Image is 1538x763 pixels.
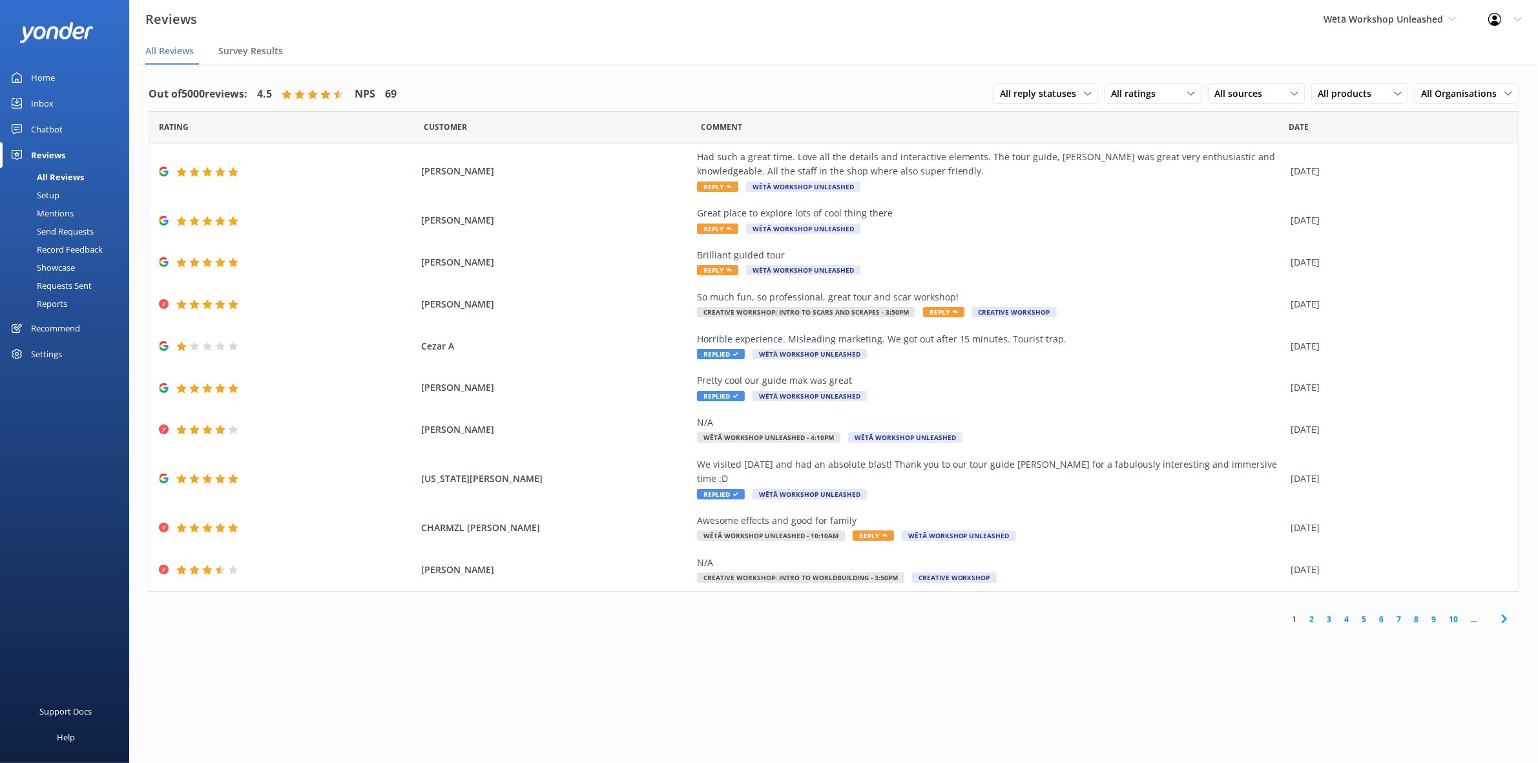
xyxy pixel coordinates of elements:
[1373,613,1390,625] a: 6
[1318,87,1379,101] span: All products
[424,121,467,133] span: Date
[421,213,690,227] span: [PERSON_NAME]
[257,86,272,103] h4: 4.5
[8,258,129,277] a: Showcase
[8,222,129,240] a: Send Requests
[421,521,690,535] span: CHARMZL [PERSON_NAME]
[697,182,738,192] span: Reply
[1303,613,1320,625] a: 2
[1291,381,1502,395] div: [DATE]
[746,224,860,234] span: Wētā Workshop Unleashed
[697,514,1285,528] div: Awesome effects and good for family
[8,168,129,186] a: All Reviews
[1408,613,1425,625] a: 8
[8,295,129,313] a: Reports
[753,489,867,499] span: Wētā Workshop Unleashed
[31,142,65,168] div: Reviews
[972,307,1057,317] span: Creative Workshop
[159,121,189,133] span: Date
[753,349,867,359] span: Wētā Workshop Unleashed
[1425,613,1442,625] a: 9
[8,258,75,277] div: Showcase
[923,307,964,317] span: Reply
[1291,521,1502,535] div: [DATE]
[8,277,129,295] a: Requests Sent
[1291,423,1502,437] div: [DATE]
[1111,87,1163,101] span: All ratings
[1442,613,1464,625] a: 10
[697,432,840,443] span: Wētā Workshop Unleashed - 4:10pm
[1291,255,1502,269] div: [DATE]
[421,255,690,269] span: [PERSON_NAME]
[145,45,194,57] span: All Reviews
[697,248,1285,262] div: Brilliant guided tour
[701,121,742,133] span: Question
[697,572,904,583] span: Creative Workshop: Intro to Worldbuilding - 3:50pm
[421,164,690,178] span: [PERSON_NAME]
[697,391,745,401] span: Replied
[145,9,197,30] h3: Reviews
[1291,213,1502,227] div: [DATE]
[421,297,690,311] span: [PERSON_NAME]
[8,277,92,295] div: Requests Sent
[149,86,247,103] h4: Out of 5000 reviews:
[19,22,94,43] img: yonder-white-logo.png
[1324,13,1443,25] span: Wētā Workshop Unleashed
[912,572,997,583] span: Creative Workshop
[1289,121,1309,133] span: Date
[746,182,860,192] span: Wētā Workshop Unleashed
[1320,613,1338,625] a: 3
[8,295,67,313] div: Reports
[31,90,54,116] div: Inbox
[8,186,59,204] div: Setup
[421,423,690,437] span: [PERSON_NAME]
[697,150,1285,179] div: Had such a great time. Love all the details and interactive elements. The tour guide, [PERSON_NAM...
[8,204,74,222] div: Mentions
[8,240,103,258] div: Record Feedback
[1291,164,1502,178] div: [DATE]
[697,556,1285,570] div: N/A
[697,457,1285,486] div: We visited [DATE] and had an absolute blast! Thank you to our tour guide [PERSON_NAME] for a fabu...
[31,65,55,90] div: Home
[1355,613,1373,625] a: 5
[218,45,283,57] span: Survey Results
[31,116,63,142] div: Chatbot
[1285,613,1303,625] a: 1
[697,206,1285,220] div: Great place to explore lots of cool thing there
[8,186,129,204] a: Setup
[853,530,894,541] span: Reply
[1464,613,1483,625] span: ...
[57,724,75,750] div: Help
[697,373,1285,388] div: Pretty cool our guide mak was great
[421,339,690,353] span: Cezar A
[848,432,962,443] span: Wētā Workshop Unleashed
[697,530,845,541] span: Wētā Workshop Unleashed - 10:10am
[421,381,690,395] span: [PERSON_NAME]
[697,415,1285,430] div: N/A
[1000,87,1084,101] span: All reply statuses
[385,86,397,103] h4: 69
[421,563,690,577] span: [PERSON_NAME]
[1214,87,1270,101] span: All sources
[31,315,80,341] div: Recommend
[8,204,129,222] a: Mentions
[753,391,867,401] span: Wētā Workshop Unleashed
[697,224,738,234] span: Reply
[8,222,94,240] div: Send Requests
[1390,613,1408,625] a: 7
[697,349,745,359] span: Replied
[40,698,92,724] div: Support Docs
[697,332,1285,346] div: Horrible experience. Misleading marketing. We got out after 15 minutes. Tourist trap.
[1291,563,1502,577] div: [DATE]
[1291,339,1502,353] div: [DATE]
[8,168,84,186] div: All Reviews
[697,265,738,275] span: Reply
[697,290,1285,304] div: So much fun, so professional, great tour and scar workshop!
[31,341,62,367] div: Settings
[1421,87,1504,101] span: All Organisations
[8,240,129,258] a: Record Feedback
[1338,613,1355,625] a: 4
[697,307,915,317] span: Creative Workshop: Intro to Scars and Scrapes - 3:50pm
[1291,297,1502,311] div: [DATE]
[1291,472,1502,486] div: [DATE]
